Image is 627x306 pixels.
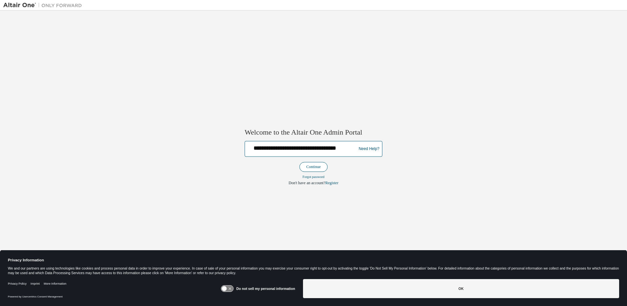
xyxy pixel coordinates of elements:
[299,162,328,172] button: Continue
[325,181,338,186] a: Register
[245,128,382,137] h2: Welcome to the Altair One Admin Portal
[289,181,325,186] span: Don't have an account?
[303,175,325,179] a: Forgot password
[3,2,85,9] img: Altair One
